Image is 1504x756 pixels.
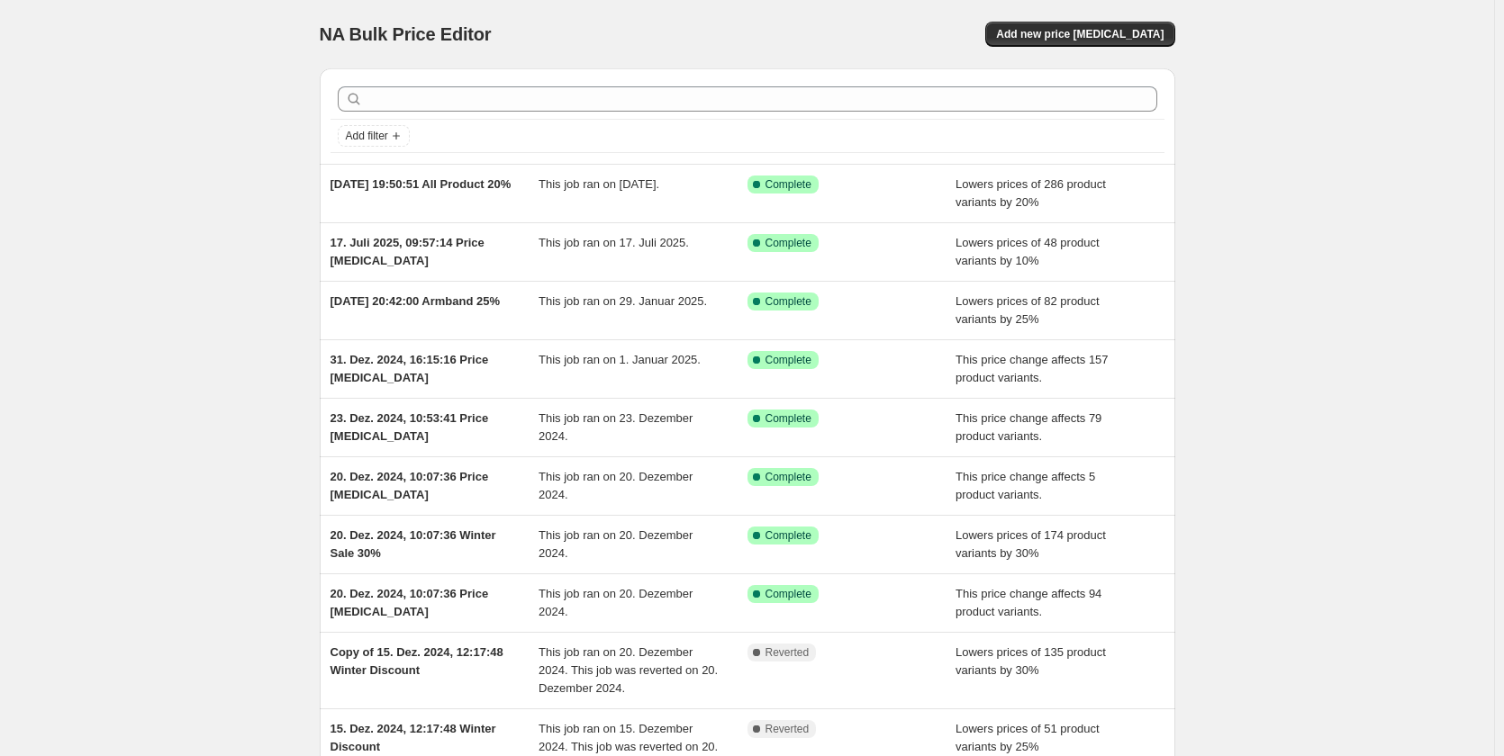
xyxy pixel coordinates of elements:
span: This job ran on 20. Dezember 2024. [539,470,693,501]
span: [DATE] 20:42:00 Armband 25% [331,294,501,308]
span: Lowers prices of 135 product variants by 30% [956,645,1106,677]
span: This job ran on [DATE]. [539,177,659,191]
span: This price change affects 79 product variants. [956,411,1101,443]
button: Add filter [338,125,410,147]
span: Add new price [MEDICAL_DATA] [996,27,1164,41]
span: Complete [766,587,811,601]
span: This job ran on 20. Dezember 2024. [539,587,693,618]
span: Complete [766,528,811,543]
span: 23. Dez. 2024, 10:53:41 Price [MEDICAL_DATA] [331,411,489,443]
span: 17. Juli 2025, 09:57:14 Price [MEDICAL_DATA] [331,236,485,267]
span: Reverted [766,645,810,660]
button: Add new price [MEDICAL_DATA] [985,22,1174,47]
span: Lowers prices of 82 product variants by 25% [956,294,1100,326]
span: This job ran on 20. Dezember 2024. [539,528,693,560]
span: Reverted [766,722,810,736]
span: Lowers prices of 51 product variants by 25% [956,722,1100,753]
span: Complete [766,353,811,367]
span: Complete [766,294,811,309]
span: Complete [766,411,811,426]
span: Complete [766,177,811,192]
span: This job ran on 20. Dezember 2024. This job was reverted on 20. Dezember 2024. [539,645,718,695]
span: This price change affects 5 product variants. [956,470,1095,501]
span: Complete [766,236,811,250]
span: 20. Dez. 2024, 10:07:36 Price [MEDICAL_DATA] [331,470,489,501]
span: This price change affects 94 product variants. [956,587,1101,618]
span: Lowers prices of 174 product variants by 30% [956,528,1106,560]
span: Copy of 15. Dez. 2024, 12:17:48 Winter Discount [331,645,503,677]
span: This job ran on 23. Dezember 2024. [539,411,693,443]
span: 20. Dez. 2024, 10:07:36 Winter Sale 30% [331,528,496,560]
span: 20. Dez. 2024, 10:07:36 Price [MEDICAL_DATA] [331,587,489,618]
span: Add filter [346,129,388,143]
span: Complete [766,470,811,484]
span: 15. Dez. 2024, 12:17:48 Winter Discount [331,722,496,753]
span: This price change affects 157 product variants. [956,353,1109,384]
span: 31. Dez. 2024, 16:15:16 Price [MEDICAL_DATA] [331,353,489,384]
span: This job ran on 29. Januar 2025. [539,294,707,308]
span: This job ran on 17. Juli 2025. [539,236,689,249]
span: Lowers prices of 48 product variants by 10% [956,236,1100,267]
span: This job ran on 1. Januar 2025. [539,353,701,366]
span: [DATE] 19:50:51 All Product 20% [331,177,512,191]
span: Lowers prices of 286 product variants by 20% [956,177,1106,209]
span: NA Bulk Price Editor [320,24,492,44]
